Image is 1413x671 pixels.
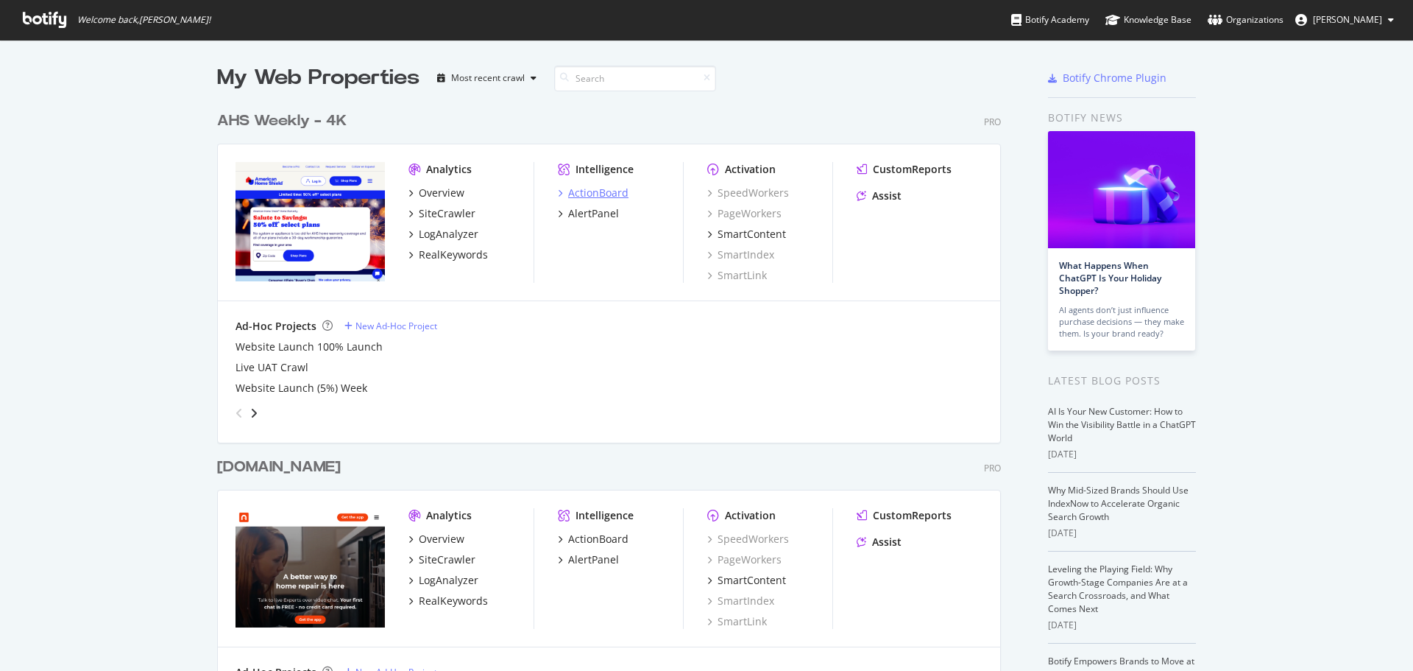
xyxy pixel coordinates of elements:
[1048,373,1196,389] div: Latest Blog Posts
[249,406,259,421] div: angle-right
[217,110,353,132] a: AHS Weekly - 4K
[419,552,475,567] div: SiteCrawler
[408,247,488,262] a: RealKeywords
[426,162,472,177] div: Analytics
[419,532,464,547] div: Overview
[1048,71,1166,85] a: Botify Chrome Plugin
[873,162,952,177] div: CustomReports
[408,227,478,242] a: LogAnalyzer
[344,320,437,332] a: New Ad-Hoc Project
[235,360,308,375] a: Live UAT Crawl
[576,162,634,177] div: Intelligence
[1059,304,1184,340] div: AI agents don’t just influence purchase decisions — they make them. Is your brand ready?
[1105,13,1191,27] div: Knowledge Base
[857,189,902,203] a: Assist
[1059,259,1161,297] a: What Happens When ChatGPT Is Your Holiday Shopper?
[1011,13,1089,27] div: Botify Academy
[408,186,464,200] a: Overview
[554,66,716,91] input: Search
[419,186,464,200] div: Overview
[1048,448,1196,461] div: [DATE]
[707,247,774,262] a: SmartIndex
[568,206,619,221] div: AlertPanel
[568,532,628,547] div: ActionBoard
[408,532,464,547] a: Overview
[1283,8,1406,32] button: [PERSON_NAME]
[707,268,767,283] a: SmartLink
[857,508,952,523] a: CustomReports
[230,401,249,425] div: angle-left
[408,573,478,588] a: LogAnalyzer
[568,552,619,567] div: AlertPanel
[408,552,475,567] a: SiteCrawler
[1063,71,1166,85] div: Botify Chrome Plugin
[426,508,472,523] div: Analytics
[419,573,478,588] div: LogAnalyzer
[568,186,628,200] div: ActionBoard
[217,457,341,478] div: [DOMAIN_NAME]
[707,552,782,567] a: PageWorkers
[419,227,478,242] div: LogAnalyzer
[1048,405,1196,444] a: AI Is Your New Customer: How to Win the Visibility Battle in a ChatGPT World
[235,162,385,281] img: ahs.com
[1048,484,1189,523] a: Why Mid-Sized Brands Should Use IndexNow to Accelerate Organic Search Growth
[217,63,419,93] div: My Web Properties
[718,227,786,242] div: SmartContent
[872,535,902,549] div: Assist
[558,552,619,567] a: AlertPanel
[408,206,475,221] a: SiteCrawler
[857,535,902,549] a: Assist
[1048,527,1196,540] div: [DATE]
[431,66,542,90] button: Most recent crawl
[857,162,952,177] a: CustomReports
[707,614,767,629] a: SmartLink
[558,186,628,200] a: ActionBoard
[707,206,782,221] a: PageWorkers
[984,462,1001,474] div: Pro
[558,532,628,547] a: ActionBoard
[576,508,634,523] div: Intelligence
[1313,13,1382,26] span: Keith Fenner
[707,594,774,608] a: SmartIndex
[872,189,902,203] div: Assist
[235,508,385,628] img: frontdoor.com
[707,573,786,588] a: SmartContent
[1048,563,1188,615] a: Leveling the Playing Field: Why Growth-Stage Companies Are at a Search Crossroads, and What Comes...
[707,186,789,200] a: SpeedWorkers
[235,319,316,334] div: Ad-Hoc Projects
[725,508,776,523] div: Activation
[707,532,789,547] a: SpeedWorkers
[1048,131,1195,248] img: What Happens When ChatGPT Is Your Holiday Shopper?
[725,162,776,177] div: Activation
[235,340,383,354] a: Website Launch 100% Launch
[1048,110,1196,126] div: Botify news
[235,381,367,396] a: Website Launch (5%) Week
[558,206,619,221] a: AlertPanel
[419,594,488,608] div: RealKeywords
[1208,13,1283,27] div: Organizations
[419,247,488,262] div: RealKeywords
[77,14,210,26] span: Welcome back, [PERSON_NAME] !
[873,508,952,523] div: CustomReports
[451,74,525,82] div: Most recent crawl
[355,320,437,332] div: New Ad-Hoc Project
[707,227,786,242] a: SmartContent
[408,594,488,608] a: RealKeywords
[984,116,1001,128] div: Pro
[1048,619,1196,632] div: [DATE]
[718,573,786,588] div: SmartContent
[217,457,347,478] a: [DOMAIN_NAME]
[217,110,347,132] div: AHS Weekly - 4K
[419,206,475,221] div: SiteCrawler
